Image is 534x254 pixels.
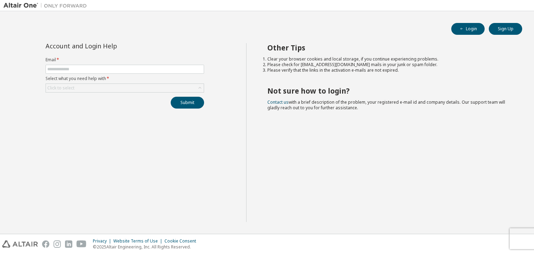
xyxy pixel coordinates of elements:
li: Clear your browser cookies and local storage, if you continue experiencing problems. [267,56,510,62]
label: Select what you need help with [46,76,204,81]
img: altair_logo.svg [2,240,38,248]
div: Account and Login Help [46,43,172,49]
p: © 2025 Altair Engineering, Inc. All Rights Reserved. [93,244,200,250]
div: Cookie Consent [164,238,200,244]
a: Contact us [267,99,289,105]
div: Click to select [46,84,204,92]
div: Website Terms of Use [113,238,164,244]
img: Altair One [3,2,90,9]
img: instagram.svg [54,240,61,248]
img: youtube.svg [76,240,87,248]
img: facebook.svg [42,240,49,248]
h2: Other Tips [267,43,510,52]
h2: Not sure how to login? [267,86,510,95]
div: Click to select [47,85,74,91]
img: linkedin.svg [65,240,72,248]
li: Please verify that the links in the activation e-mails are not expired. [267,68,510,73]
button: Submit [171,97,204,109]
div: Privacy [93,238,113,244]
li: Please check for [EMAIL_ADDRESS][DOMAIN_NAME] mails in your junk or spam folder. [267,62,510,68]
button: Sign Up [489,23,522,35]
label: Email [46,57,204,63]
span: with a brief description of the problem, your registered e-mail id and company details. Our suppo... [267,99,505,111]
button: Login [451,23,485,35]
